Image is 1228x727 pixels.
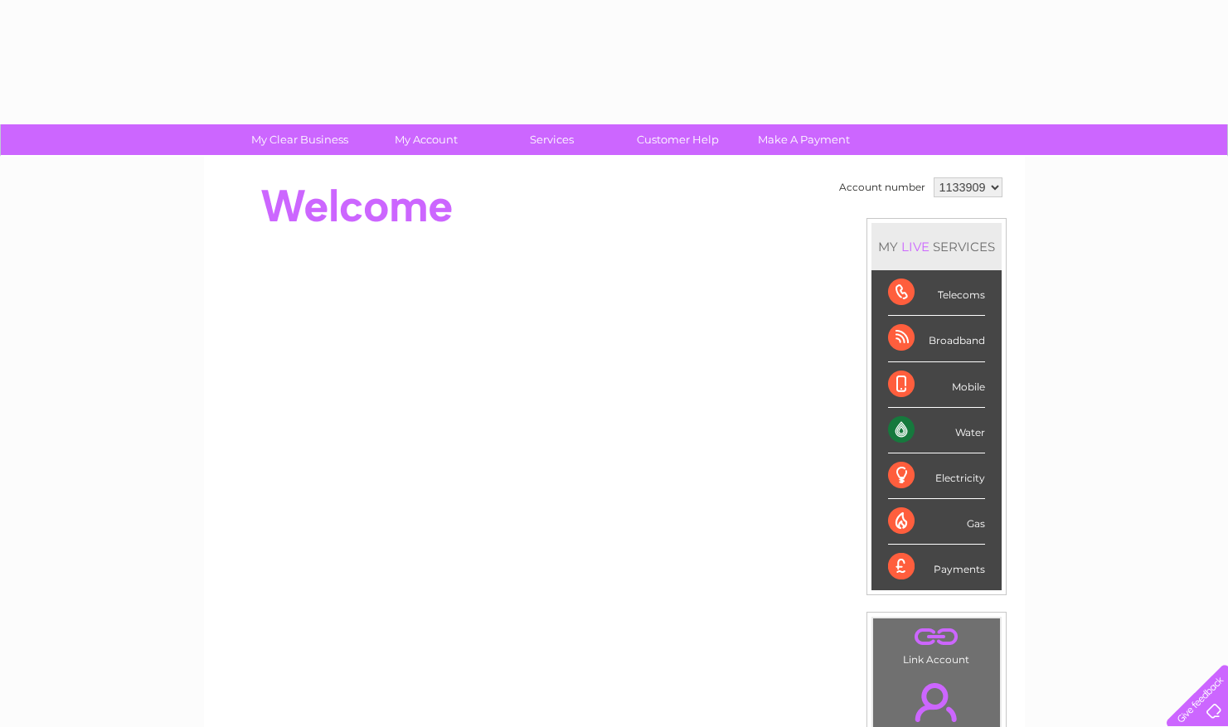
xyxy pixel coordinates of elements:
[735,124,872,155] a: Make A Payment
[888,499,985,545] div: Gas
[483,124,620,155] a: Services
[898,239,933,254] div: LIVE
[231,124,368,155] a: My Clear Business
[888,316,985,361] div: Broadband
[877,623,996,652] a: .
[609,124,746,155] a: Customer Help
[835,173,929,201] td: Account number
[888,453,985,499] div: Electricity
[888,362,985,408] div: Mobile
[357,124,494,155] a: My Account
[872,618,1001,670] td: Link Account
[871,223,1002,270] div: MY SERVICES
[888,545,985,589] div: Payments
[888,408,985,453] div: Water
[888,270,985,316] div: Telecoms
